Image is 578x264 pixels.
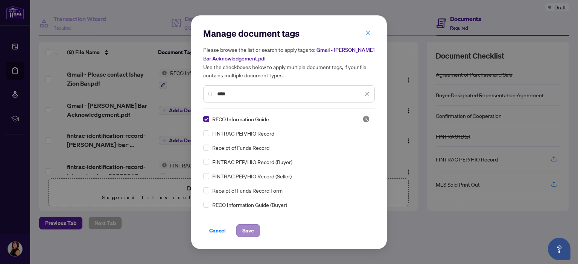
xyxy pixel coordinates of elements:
[212,143,269,152] span: Receipt of Funds Record
[236,224,260,237] button: Save
[212,186,283,195] span: Receipt of Funds Record Form
[548,238,570,260] button: Open asap
[362,115,370,123] img: status
[212,115,269,123] span: RECO Information Guide
[212,172,292,180] span: FINTRAC PEP/HIO Record (Seller)
[242,225,254,237] span: Save
[365,30,371,35] span: close
[203,27,375,39] h2: Manage document tags
[212,201,287,209] span: RECO Information Guide (Buyer)
[203,45,375,79] h5: Please browse the list or search to apply tags to: Use the checkboxes below to apply multiple doc...
[362,115,370,123] span: Pending Review
[212,158,292,166] span: FINTRAC PEP/HIO Record (Buyer)
[365,91,370,97] span: close
[209,225,226,237] span: Cancel
[203,224,232,237] button: Cancel
[203,47,374,62] span: Gmail - [PERSON_NAME] Bar Acknowledgement.pdf
[212,129,274,137] span: FINTRAC PEP/HIO Record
